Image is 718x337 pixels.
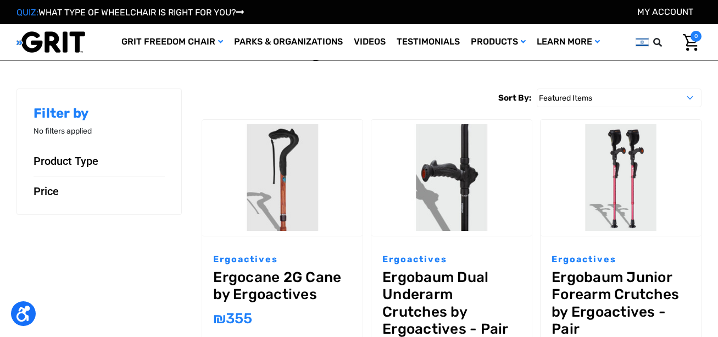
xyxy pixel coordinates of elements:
[16,7,38,18] span: QUIZ:
[465,24,531,60] a: Products
[34,154,98,168] span: Product Type
[348,24,391,60] a: Videos
[34,185,165,198] button: Price
[116,24,229,60] a: GRIT Freedom Chair
[391,24,465,60] a: Testimonials
[636,35,649,49] img: il.png
[691,31,702,42] span: 0
[531,24,605,60] a: Learn More
[34,154,165,168] button: Product Type
[34,106,165,121] h2: Filter by
[552,253,690,266] p: Ergoactives
[213,269,352,303] a: Ergocane 2G Cane by Ergoactives,$75.99
[541,124,701,231] img: Ergobaum Junior Forearm Crutches by Ergoactives - Pair
[658,31,675,54] input: Search
[34,125,165,137] p: No filters applied
[229,24,348,60] a: Parks & Organizations
[683,34,699,51] img: Cart
[382,253,521,266] p: Ergoactives
[202,120,363,236] a: Ergocane 2G Cane by Ergoactives,$75.99
[213,253,352,266] p: Ergoactives
[541,120,701,236] a: Ergobaum Junior Forearm Crutches by Ergoactives - Pair,$249.00
[637,7,693,17] a: Account
[202,124,363,231] img: Ergocane 2G Cane by Ergoactives
[371,120,532,236] a: Ergobaum Dual Underarm Crutches by Ergoactives - Pair,$360.00
[498,89,531,107] label: Sort By:
[675,31,702,54] a: Cart with 0 items
[34,185,59,198] span: Price
[16,7,244,18] a: QUIZ:WHAT TYPE OF WHEELCHAIR IS RIGHT FOR YOU?
[213,310,252,327] span: ₪‌355
[16,31,85,53] img: GRIT All-Terrain Wheelchair and Mobility Equipment
[371,124,532,231] img: Ergobaum Dual Underarm Crutches by Ergoactives - Pair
